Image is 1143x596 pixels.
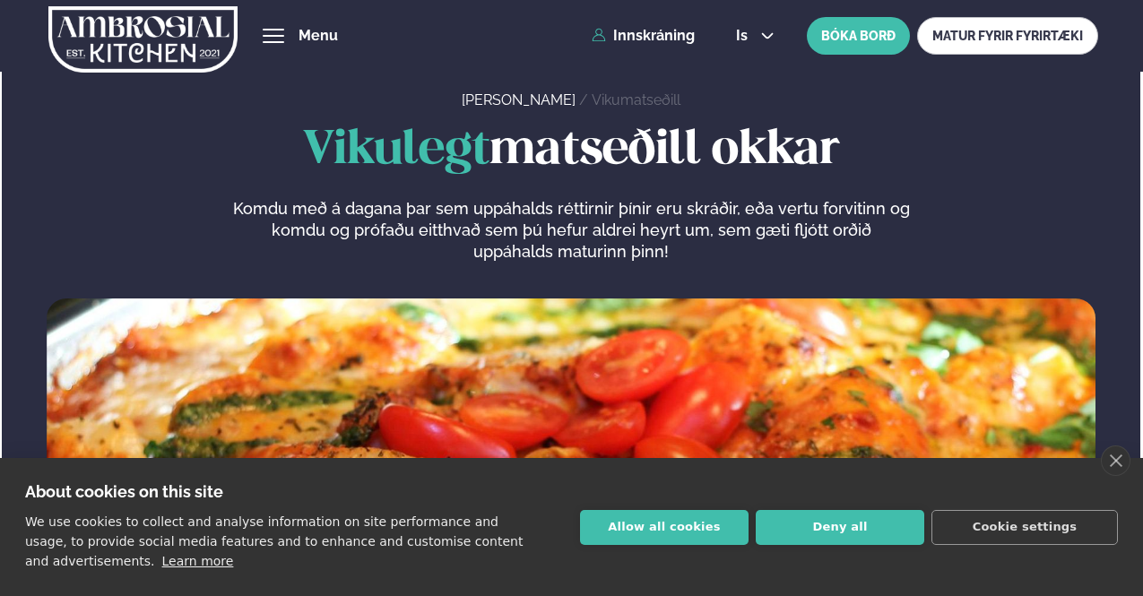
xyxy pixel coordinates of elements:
button: hamburger [263,25,284,47]
h1: matseðill okkar [47,125,1095,177]
strong: About cookies on this site [25,482,223,501]
a: [PERSON_NAME] [462,91,576,108]
a: close [1101,445,1130,476]
button: Cookie settings [931,510,1118,545]
button: Allow all cookies [580,510,749,545]
img: logo [48,3,238,76]
span: / [579,91,592,108]
a: Learn more [162,554,234,568]
span: is [736,29,753,43]
p: We use cookies to collect and analyse information on site performance and usage, to provide socia... [25,514,523,568]
p: Komdu með á dagana þar sem uppáhalds réttirnir þínir eru skráðir, eða vertu forvitinn og komdu og... [232,198,910,263]
span: Vikulegt [303,128,489,173]
a: Vikumatseðill [592,91,680,108]
button: is [722,29,789,43]
button: BÓKA BORÐ [807,17,910,55]
a: Innskráning [592,28,695,44]
button: Deny all [756,510,924,545]
a: MATUR FYRIR FYRIRTÆKI [917,17,1098,55]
